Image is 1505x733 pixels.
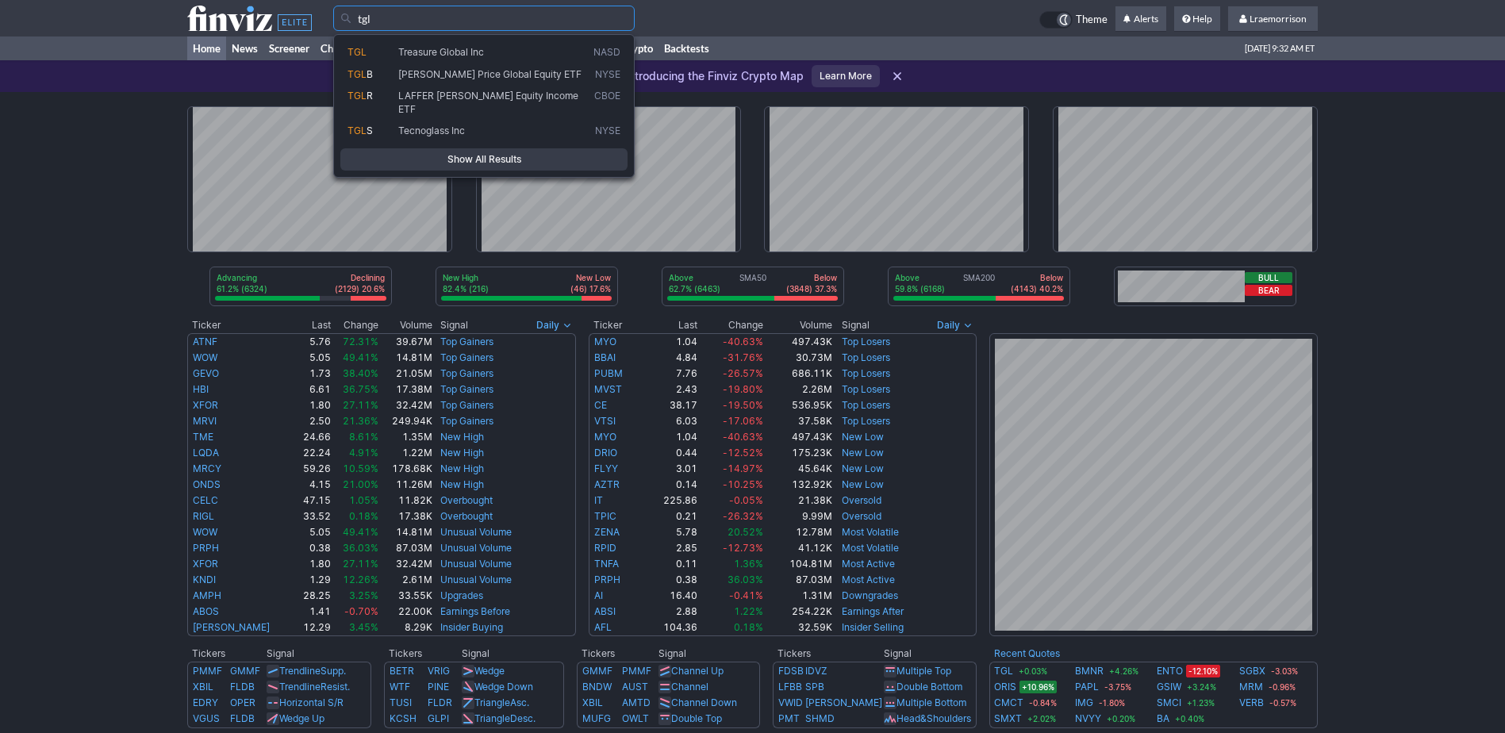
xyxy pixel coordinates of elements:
[333,34,635,178] div: Search
[893,272,1065,296] div: SMA200
[786,283,837,294] p: (3848) 37.3%
[842,336,890,347] a: Top Losers
[778,681,802,693] a: LFBB
[379,493,433,508] td: 11.82K
[379,429,433,445] td: 1.35M
[1157,663,1183,679] a: ENTO
[440,494,493,506] a: Overbought
[764,317,833,333] th: Volume
[1039,11,1108,29] a: Theme
[594,526,620,538] a: ZENA
[367,125,373,136] span: S
[193,447,219,459] a: LQDA
[643,429,698,445] td: 1.04
[294,413,332,429] td: 2.50
[532,317,576,333] button: Signals interval
[667,272,839,296] div: SMA50
[570,283,611,294] p: (46) 17.6%
[349,494,378,506] span: 1.05%
[786,272,837,283] p: Below
[510,712,536,724] span: Desc.
[842,383,890,395] a: Top Losers
[193,431,213,443] a: TME
[343,542,378,554] span: 36.03%
[349,447,378,459] span: 4.91%
[279,665,346,677] a: TrendlineSupp.
[193,542,219,554] a: PRPH
[842,447,884,459] a: New Low
[390,665,414,677] a: BETR
[474,665,505,677] a: Wedge
[1011,283,1063,294] p: (4143) 40.2%
[193,399,218,411] a: XFOR
[842,494,881,506] a: Oversold
[1228,6,1318,32] a: Lraemorrison
[294,493,332,508] td: 47.15
[1239,663,1265,679] a: SGBX
[622,712,649,724] a: OWLT
[1239,679,1263,695] a: MRM
[593,46,620,59] span: NASD
[994,679,1016,695] a: ORIS
[896,681,962,693] a: Double Bottom
[671,665,724,677] a: Channel Up
[764,366,833,382] td: 686.11K
[723,383,763,395] span: -19.80%
[643,397,698,413] td: 38.17
[379,445,433,461] td: 1.22M
[193,712,220,724] a: VGUS
[764,413,833,429] td: 37.58K
[671,697,737,708] a: Channel Down
[671,712,722,724] a: Double Top
[443,272,489,283] p: New High
[669,272,720,283] p: Above
[294,477,332,493] td: 4.15
[335,283,385,294] p: (2129) 20.6%
[1075,679,1099,695] a: PAPL
[723,351,763,363] span: -31.76%
[764,397,833,413] td: 536.95K
[1157,679,1181,695] a: GSIW
[933,317,977,333] button: Signals interval
[589,317,643,333] th: Ticker
[193,494,218,506] a: CELC
[594,336,616,347] a: MYO
[379,540,433,556] td: 87.03M
[193,697,218,708] a: EDRY
[594,447,617,459] a: DRIO
[764,350,833,366] td: 30.73M
[1076,11,1108,29] span: Theme
[440,336,493,347] a: Top Gainers
[279,665,321,677] span: Trendline
[440,351,493,363] a: Top Gainers
[723,431,763,443] span: -40.63%
[217,272,267,283] p: Advancing
[474,697,529,708] a: TriangleAsc.
[622,681,648,693] a: AUST
[582,697,603,708] a: XBIL
[764,445,833,461] td: 175.23K
[294,317,332,333] th: Last
[842,574,895,585] a: Most Active
[343,351,378,363] span: 49.41%
[622,665,651,677] a: PMMF
[842,478,884,490] a: New Low
[440,542,512,554] a: Unusual Volume
[193,605,219,617] a: ABOS
[643,493,698,508] td: 225.86
[294,382,332,397] td: 6.61
[764,540,833,556] td: 41.12K
[440,526,512,538] a: Unusual Volume
[598,68,804,84] p: Introducing the Finviz Crypto Map
[723,462,763,474] span: -14.97%
[764,477,833,493] td: 132.92K
[1157,711,1169,727] a: BA
[230,697,255,708] a: OPER
[994,647,1060,659] a: Recent Quotes
[343,526,378,538] span: 49.41%
[379,556,433,572] td: 32.42M
[294,556,332,572] td: 1.80
[193,336,217,347] a: ATNF
[594,367,623,379] a: PUBM
[440,399,493,411] a: Top Gainers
